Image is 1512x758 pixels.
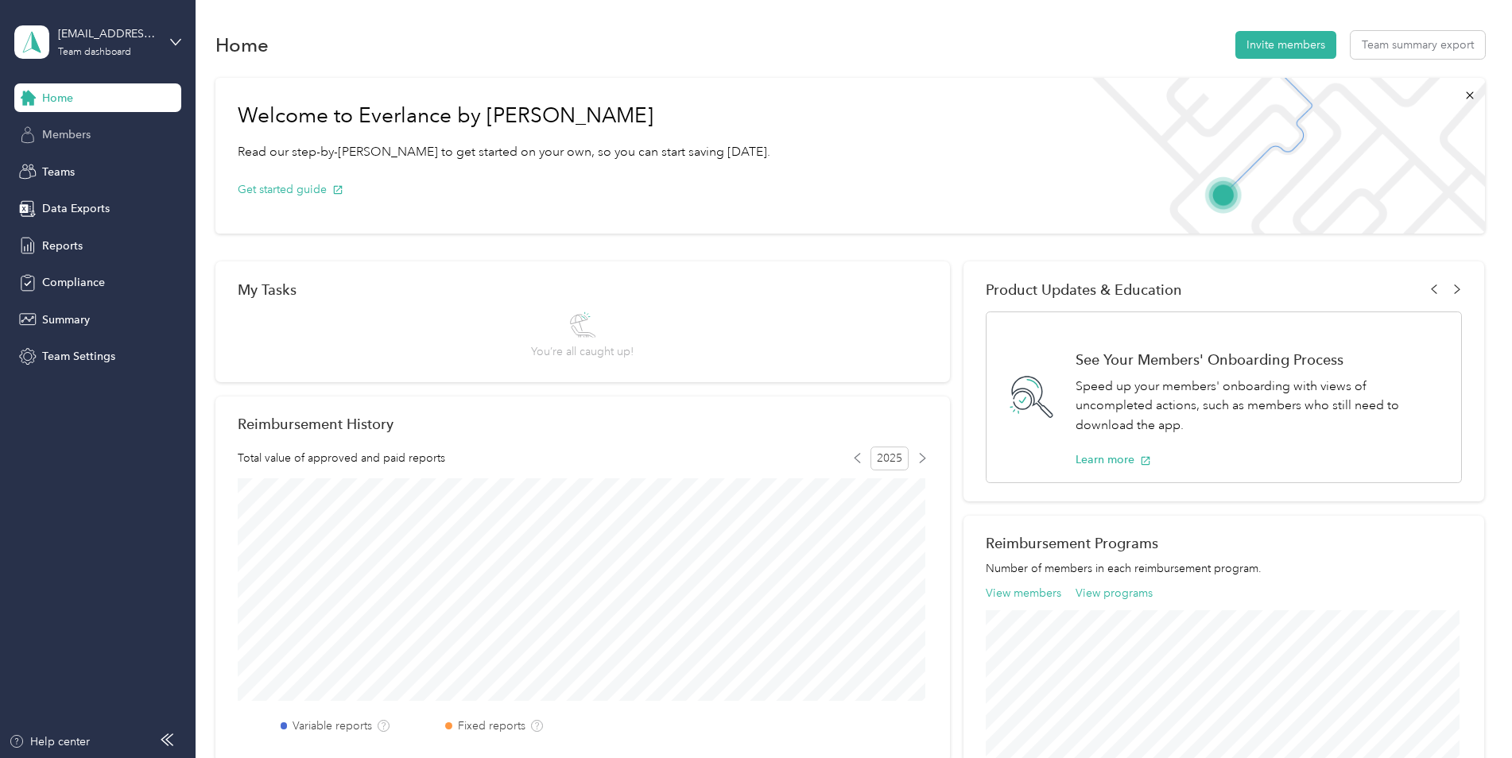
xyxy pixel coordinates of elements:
[1076,78,1484,234] img: Welcome to everlance
[42,90,73,106] span: Home
[986,281,1182,298] span: Product Updates & Education
[42,200,110,217] span: Data Exports
[986,560,1462,577] p: Number of members in each reimbursement program.
[1351,31,1485,59] button: Team summary export
[42,238,83,254] span: Reports
[42,348,115,365] span: Team Settings
[458,717,525,734] label: Fixed reports
[42,126,91,143] span: Members
[986,535,1462,551] h2: Reimbursement Programs
[531,343,634,360] span: You’re all caught up!
[1076,585,1153,601] button: View programs
[238,450,445,466] span: Total value of approved and paid reports
[42,274,105,291] span: Compliance
[1076,377,1444,435] p: Speed up your members' onboarding with views of uncompleted actions, such as members who still ne...
[238,181,343,198] button: Get started guide
[1423,669,1512,758] iframe: Everlance-gr Chat Button Frame
[9,733,90,750] button: Help center
[870,447,909,470] span: 2025
[58,48,131,57] div: Team dashboard
[42,164,75,180] span: Teams
[1076,451,1151,468] button: Learn more
[238,416,394,432] h2: Reimbursement History
[1076,351,1444,368] h1: See Your Members' Onboarding Process
[58,25,157,42] div: [EMAIL_ADDRESS][DOMAIN_NAME]
[238,281,928,298] div: My Tasks
[986,585,1061,601] button: View members
[1235,31,1336,59] button: Invite members
[238,103,770,129] h1: Welcome to Everlance by [PERSON_NAME]
[238,142,770,162] p: Read our step-by-[PERSON_NAME] to get started on your own, so you can start saving [DATE].
[215,37,269,53] h1: Home
[293,717,372,734] label: Variable reports
[42,311,90,328] span: Summary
